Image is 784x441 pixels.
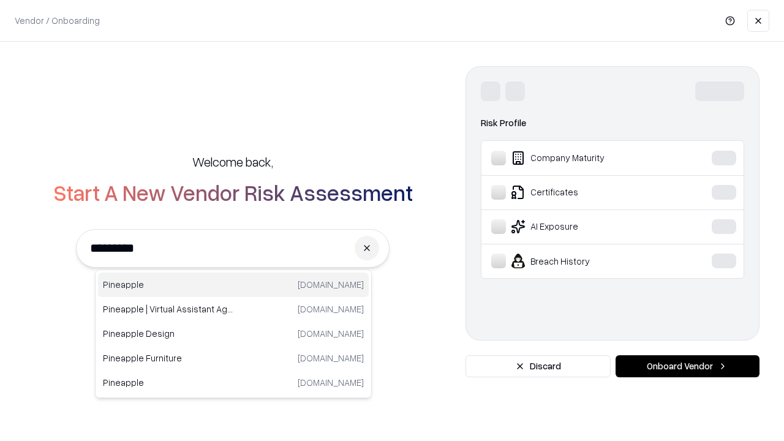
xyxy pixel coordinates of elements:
[103,278,233,291] p: Pineapple
[616,355,759,377] button: Onboard Vendor
[491,254,674,268] div: Breach History
[103,352,233,364] p: Pineapple Furniture
[192,153,273,170] h5: Welcome back,
[298,278,364,291] p: [DOMAIN_NAME]
[103,303,233,315] p: Pineapple | Virtual Assistant Agency
[491,219,674,234] div: AI Exposure
[103,376,233,389] p: Pineapple
[298,352,364,364] p: [DOMAIN_NAME]
[53,180,413,205] h2: Start A New Vendor Risk Assessment
[15,14,100,27] p: Vendor / Onboarding
[466,355,611,377] button: Discard
[298,327,364,340] p: [DOMAIN_NAME]
[491,151,674,165] div: Company Maturity
[103,327,233,340] p: Pineapple Design
[481,116,744,130] div: Risk Profile
[95,269,372,398] div: Suggestions
[298,376,364,389] p: [DOMAIN_NAME]
[298,303,364,315] p: [DOMAIN_NAME]
[491,185,674,200] div: Certificates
